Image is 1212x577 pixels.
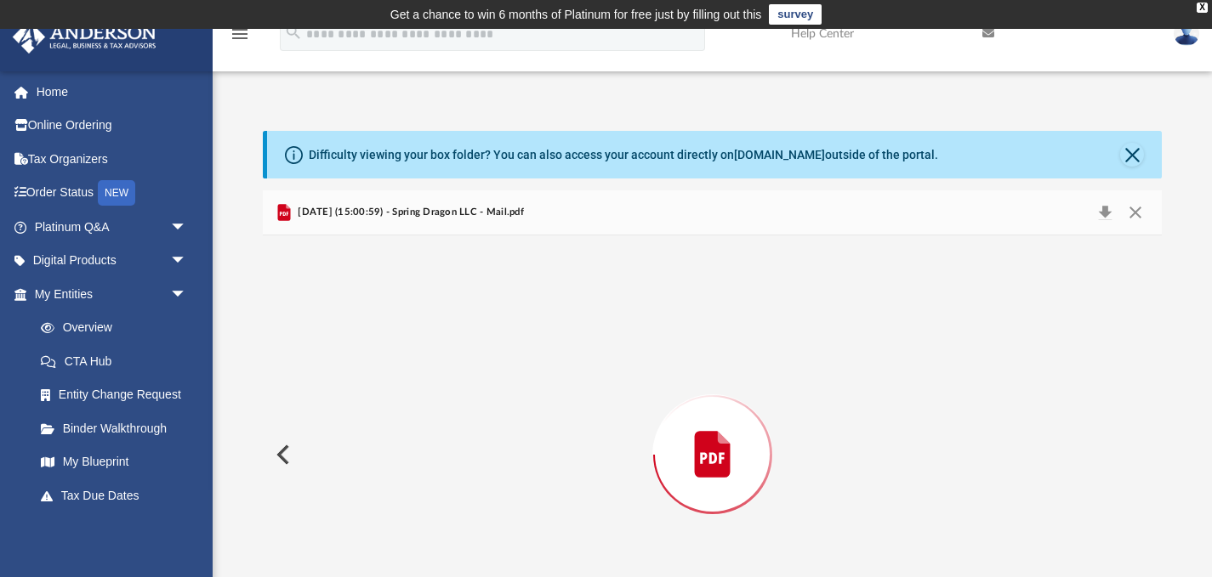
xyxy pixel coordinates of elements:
[284,23,303,42] i: search
[8,20,162,54] img: Anderson Advisors Platinum Portal
[24,411,213,445] a: Binder Walkthrough
[734,148,825,161] a: [DOMAIN_NAME]
[12,75,213,109] a: Home
[24,344,213,378] a: CTA Hub
[24,478,213,512] a: Tax Due Dates
[170,244,204,279] span: arrow_drop_down
[12,142,213,176] a: Tax Organizers
[24,445,204,479] a: My Blueprint
[1120,143,1144,167] button: Close
[12,512,204,546] a: My Anderson Teamarrow_drop_down
[230,32,250,44] a: menu
[1174,21,1199,46] img: User Pic
[12,277,213,311] a: My Entitiesarrow_drop_down
[98,180,135,206] div: NEW
[294,205,524,220] span: [DATE] (15:00:59) - Spring Dragon LLC - Mail.pdf
[309,146,938,164] div: Difficulty viewing your box folder? You can also access your account directly on outside of the p...
[1197,3,1208,13] div: close
[390,4,762,25] div: Get a chance to win 6 months of Platinum for free just by filling out this
[170,512,204,547] span: arrow_drop_down
[12,244,213,278] a: Digital Productsarrow_drop_down
[12,176,213,211] a: Order StatusNEW
[230,24,250,44] i: menu
[1090,201,1120,224] button: Download
[263,431,300,478] button: Previous File
[769,4,822,25] a: survey
[12,210,213,244] a: Platinum Q&Aarrow_drop_down
[24,311,213,345] a: Overview
[12,109,213,143] a: Online Ordering
[170,210,204,245] span: arrow_drop_down
[170,277,204,312] span: arrow_drop_down
[1120,201,1151,224] button: Close
[24,378,213,412] a: Entity Change Request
